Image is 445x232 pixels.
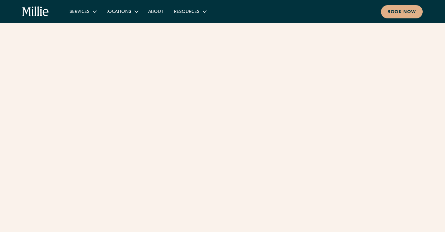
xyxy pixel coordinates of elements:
[64,6,101,17] div: Services
[174,9,200,15] div: Resources
[381,5,423,18] a: Book now
[101,6,143,17] div: Locations
[70,9,90,15] div: Services
[22,6,49,17] a: home
[106,9,131,15] div: Locations
[387,9,416,16] div: Book now
[143,6,169,17] a: About
[169,6,211,17] div: Resources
